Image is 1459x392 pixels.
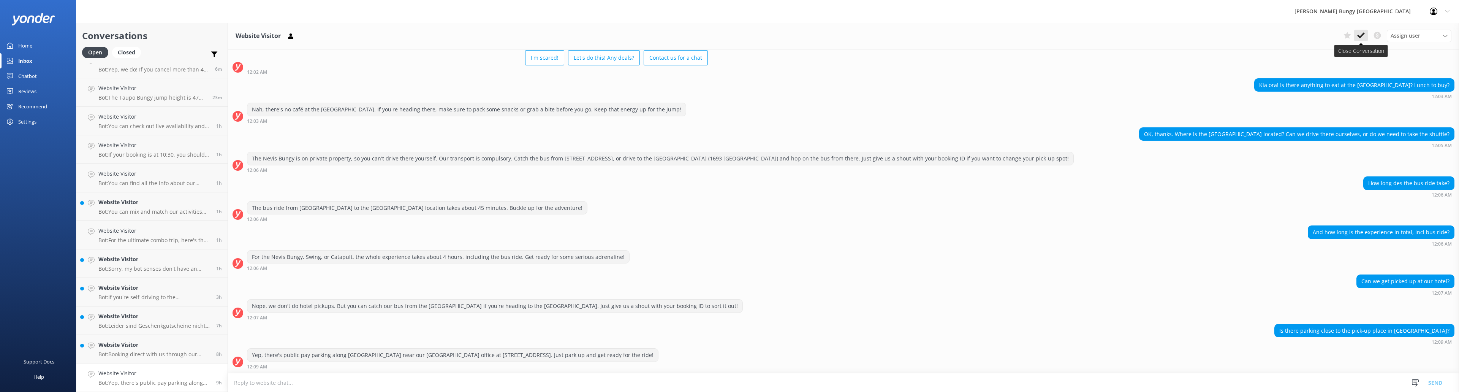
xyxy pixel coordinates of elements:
div: Recommend [18,99,47,114]
div: For the Nevis Bungy, Swing, or Catapult, the whole experience takes about 4 hours, including the ... [247,251,629,263]
p: Bot: You can mix and match our activities for combo prices, except for the Zipride. If you can't ... [98,208,210,215]
p: Bot: Yep, there's public pay parking along [GEOGRAPHIC_DATA] near our [GEOGRAPHIC_DATA] office at... [98,379,210,386]
p: Bot: For the ultimate combo trip, here's the timing breakdown: - **[GEOGRAPHIC_DATA]**: If you're... [98,237,210,244]
div: Sep 21 2025 12:06am (UTC +12:00) Pacific/Auckland [247,265,630,271]
strong: 12:06 AM [1432,193,1452,197]
h4: Website Visitor [98,113,210,121]
div: Kia ora! Is there anything to eat at the [GEOGRAPHIC_DATA]? Lunch to buy? [1255,79,1454,92]
span: Sep 21 2025 09:15am (UTC +12:00) Pacific/Auckland [212,94,222,101]
p: Bot: You can check out live availability and book the Auckland Skyjump on our website at [URL][DO... [98,123,210,130]
div: The Nevis Bungy is on private property, so you can't drive there yourself. Our transport is compu... [247,152,1073,165]
div: Chatbot [18,68,37,84]
a: Website VisitorBot:Yep, we do! If you cancel more than 48 hours in advance, you'll get a 100% ref... [76,50,228,78]
strong: 12:07 AM [247,316,267,320]
a: Website VisitorBot:Yep, there's public pay parking along [GEOGRAPHIC_DATA] near our [GEOGRAPHIC_D... [76,363,228,392]
strong: 12:09 AM [247,365,267,369]
span: Sep 21 2025 09:31am (UTC +12:00) Pacific/Auckland [215,66,222,72]
span: Sep 21 2025 07:44am (UTC +12:00) Pacific/Auckland [216,265,222,272]
button: Contact us for a chat [644,50,708,65]
h4: Website Visitor [98,84,207,92]
p: Bot: Sorry, my bot senses don't have an answer for that, please try and rephrase your question, I... [98,265,210,272]
span: Sep 21 2025 06:36am (UTC +12:00) Pacific/Auckland [216,294,222,300]
div: Is there parking close to the pick-up place in [GEOGRAPHIC_DATA]? [1275,324,1454,337]
h4: Website Visitor [98,255,210,263]
div: Can we get picked up at our hotel? [1357,275,1454,288]
div: Assign User [1387,30,1451,42]
div: Support Docs [24,354,54,369]
div: Inbox [18,53,32,68]
a: Website VisitorBot:The Taupō Bungy jump height is 47 meters, launching you over the stunning Waik... [76,78,228,107]
div: Sep 21 2025 12:03am (UTC +12:00) Pacific/Auckland [247,118,686,124]
strong: 12:06 AM [247,217,267,222]
a: Closed [112,48,145,56]
div: Nah, there's no café at the [GEOGRAPHIC_DATA]. If you're heading there, make sure to pack some sn... [247,103,686,116]
div: Sep 21 2025 12:03am (UTC +12:00) Pacific/Auckland [1254,94,1454,99]
p: Bot: You can find all the info about our photo and video packages at [URL][DOMAIN_NAME]. If you'r... [98,180,210,187]
h4: Website Visitor [98,227,210,235]
div: Sep 21 2025 12:09am (UTC +12:00) Pacific/Auckland [1274,339,1454,344]
a: Website VisitorBot:You can mix and match our activities for combo prices, except for the Zipride.... [76,192,228,221]
div: Sep 21 2025 12:02am (UTC +12:00) Pacific/Auckland [247,69,708,75]
h4: Website Visitor [98,284,210,292]
p: Bot: Leider sind Geschenkgutscheine nicht erstattungsfähig. [98,322,210,329]
img: yonder-white-logo.png [11,13,55,25]
a: Website VisitorBot:If you're self-driving to the [GEOGRAPHIC_DATA] for the Bungy, allow 1.5 hours... [76,278,228,306]
div: OK, thanks. Where is the [GEOGRAPHIC_DATA] located? Can we drive there ourselves, or do we need t... [1139,128,1454,141]
strong: 12:09 AM [1432,340,1452,344]
strong: 12:03 AM [247,119,267,124]
div: Sep 21 2025 12:09am (UTC +12:00) Pacific/Auckland [247,364,658,369]
p: Bot: If your booking is at 10:30, you should arrive at 10:00 to check in for the Free Bungy Bus. ... [98,151,210,158]
div: Nope, we don't do hotel pickups. But you can catch our bus from the [GEOGRAPHIC_DATA] if you're h... [247,300,742,313]
a: Open [82,48,112,56]
strong: 12:02 AM [247,70,267,75]
button: Let's do this! Any deals? [568,50,640,65]
div: Sep 21 2025 12:06am (UTC +12:00) Pacific/Auckland [1308,241,1454,246]
a: Website VisitorBot:If your booking is at 10:30, you should arrive at 10:00 to check in for the Fr... [76,135,228,164]
div: Open [82,47,108,58]
strong: 12:06 AM [1432,242,1452,246]
div: How long des the bus ride take? [1364,177,1454,190]
a: Website VisitorBot:You can find all the info about our photo and video packages at [URL][DOMAIN_N... [76,164,228,192]
a: Website VisitorBot:Booking direct with us through our website always gives you the best prices. O... [76,335,228,363]
h2: Conversations [82,29,222,43]
div: And how long is the experience in total, incl bus ride? [1308,226,1454,239]
span: Sep 21 2025 12:48am (UTC +12:00) Pacific/Auckland [216,351,222,357]
p: Bot: If you're self-driving to the [GEOGRAPHIC_DATA] for the Bungy, allow 1.5 hours for your acti... [98,294,210,301]
strong: 12:03 AM [1432,94,1452,99]
strong: 12:07 AM [1432,291,1452,295]
span: Sep 21 2025 07:46am (UTC +12:00) Pacific/Auckland [216,208,222,215]
p: Bot: Booking direct with us through our website always gives you the best prices. Our combos are ... [98,351,210,358]
div: Settings [18,114,36,129]
a: Website VisitorBot:Leider sind Geschenkgutscheine nicht erstattungsfähig.7h [76,306,228,335]
div: Sep 21 2025 12:07am (UTC +12:00) Pacific/Auckland [1356,290,1454,295]
strong: 12:06 AM [247,266,267,271]
div: Sep 21 2025 12:05am (UTC +12:00) Pacific/Auckland [1139,143,1454,148]
strong: 12:06 AM [247,168,267,173]
strong: 12:05 AM [1432,143,1452,148]
p: Bot: Yep, we do! If you cancel more than 48 hours in advance, you'll get a 100% refund, minus the... [98,66,209,73]
span: Sep 21 2025 07:58am (UTC +12:00) Pacific/Auckland [216,151,222,158]
h4: Website Visitor [98,198,210,206]
h4: Website Visitor [98,341,210,349]
span: Sep 21 2025 07:51am (UTC +12:00) Pacific/Auckland [216,180,222,186]
div: Closed [112,47,141,58]
h4: Website Visitor [98,369,210,378]
span: Sep 21 2025 02:08am (UTC +12:00) Pacific/Auckland [216,322,222,329]
div: The bus ride from [GEOGRAPHIC_DATA] to the [GEOGRAPHIC_DATA] location takes about 45 minutes. Buc... [247,202,587,214]
div: Sep 21 2025 12:06am (UTC +12:00) Pacific/Auckland [1363,192,1454,197]
span: Sep 21 2025 07:46am (UTC +12:00) Pacific/Auckland [216,237,222,243]
div: Reviews [18,84,36,99]
div: Home [18,38,32,53]
span: Assign user [1391,32,1420,40]
div: Sep 21 2025 12:06am (UTC +12:00) Pacific/Auckland [247,216,587,222]
a: Website VisitorBot:Sorry, my bot senses don't have an answer for that, please try and rephrase yo... [76,249,228,278]
h4: Website Visitor [98,141,210,149]
div: Yep, there's public pay parking along [GEOGRAPHIC_DATA] near our [GEOGRAPHIC_DATA] office at [STR... [247,349,658,362]
span: Sep 21 2025 08:31am (UTC +12:00) Pacific/Auckland [216,123,222,129]
h4: Website Visitor [98,170,210,178]
div: Sep 21 2025 12:07am (UTC +12:00) Pacific/Auckland [247,315,743,320]
div: Help [33,369,44,384]
h4: Website Visitor [98,312,210,321]
a: Website VisitorBot:You can check out live availability and book the Auckland Skyjump on our websi... [76,107,228,135]
div: Sep 21 2025 12:06am (UTC +12:00) Pacific/Auckland [247,167,1074,173]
